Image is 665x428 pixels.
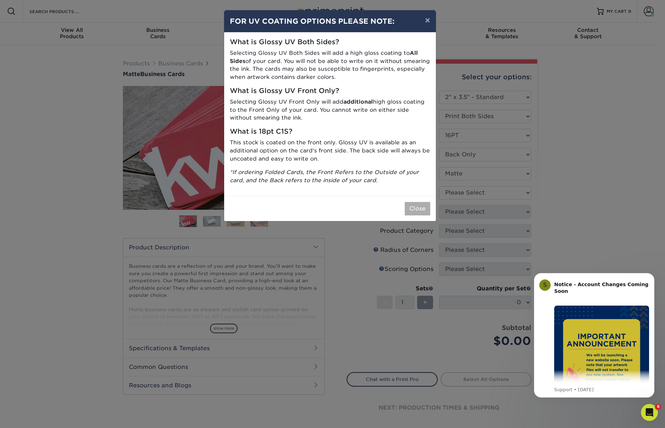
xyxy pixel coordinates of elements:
p: Selecting Glossy UV Both Sides will add a high gloss coating to of your card. You will not be abl... [230,49,430,81]
strong: additional [343,98,373,105]
strong: All Sides [230,50,418,64]
span: 6 [655,404,661,410]
button: × [419,10,436,30]
h5: What is Glossy UV Front Only? [230,87,430,95]
p: This stock is coated on the front only. Glossy UV is available as an additional option on the car... [230,139,430,163]
h5: What is Glossy UV Both Sides? [230,38,430,46]
iframe: Intercom notifications message [523,262,665,409]
iframe: Intercom live chat [641,404,658,421]
i: *If ordering Folded Cards, the Front Refers to the Outside of your card, and the Back refers to t... [230,169,419,184]
button: Close [405,202,430,215]
h5: What is 18pt C1S? [230,128,430,136]
h4: FOR UV COATING OPTIONS PLEASE NOTE: [230,16,430,27]
p: Selecting Glossy UV Front Only will add high gloss coating to the Front Only of your card. You ca... [230,98,430,122]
